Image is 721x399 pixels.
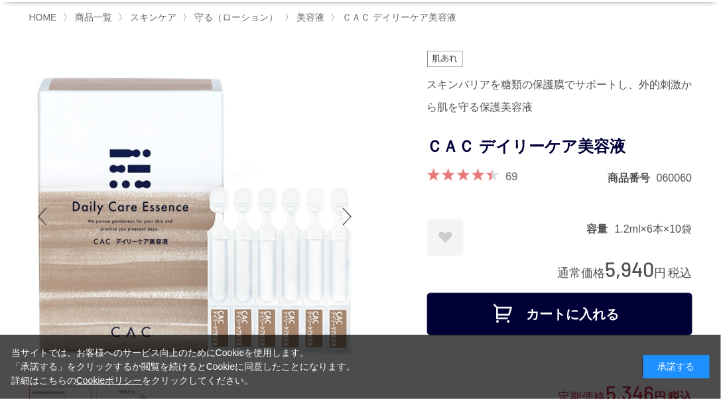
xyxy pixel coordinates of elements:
a: Cookieポリシー [76,375,143,386]
a: HOME [29,12,57,23]
div: Next slide [334,190,361,243]
a: 商品一覧 [72,12,112,23]
img: ＣＡＣ デイリーケア美容液 [29,51,361,382]
dd: 060060 [657,171,692,185]
a: お気に入りに登録する [427,219,464,256]
img: 肌あれ [427,51,463,67]
dt: 商品番号 [608,171,657,185]
a: スキンケア [127,12,176,23]
a: 69 [506,168,518,183]
li: 〉 [330,11,460,24]
div: 承諾する [643,355,710,378]
h1: ＣＡＣ デイリーケア美容液 [427,132,692,162]
span: 5,940 [606,256,655,281]
span: 美容液 [296,12,324,23]
div: スキンバリアを糖類の保護膜でサポートし、外的刺激から肌を守る保護美容液 [427,74,692,119]
span: 商品一覧 [75,12,112,23]
li: 〉 [118,11,180,24]
span: 税込 [669,266,692,280]
a: 美容液 [294,12,324,23]
dd: 1.2ml×6本×10袋 [615,222,692,236]
a: 守る（ローション） [192,12,279,23]
div: Previous slide [29,190,56,243]
span: 円 [655,266,667,280]
span: ＣＡＣ デイリーケア美容液 [342,12,456,23]
li: 〉 [63,11,115,24]
li: 〉 [183,11,282,24]
span: 守る（ローション） [195,12,279,23]
a: ＣＡＣ デイリーケア美容液 [340,12,456,23]
span: スキンケア [130,12,176,23]
li: 〉 [285,11,328,24]
dt: 容量 [587,222,615,236]
div: 当サイトでは、お客様へのサービス向上のためにCookieを使用します。 「承諾する」をクリックするか閲覧を続けるとCookieに同意したことになります。 詳細はこちらの をクリックしてください。 [11,346,356,388]
button: カートに入れる [427,293,692,335]
span: 通常価格 [558,266,606,280]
